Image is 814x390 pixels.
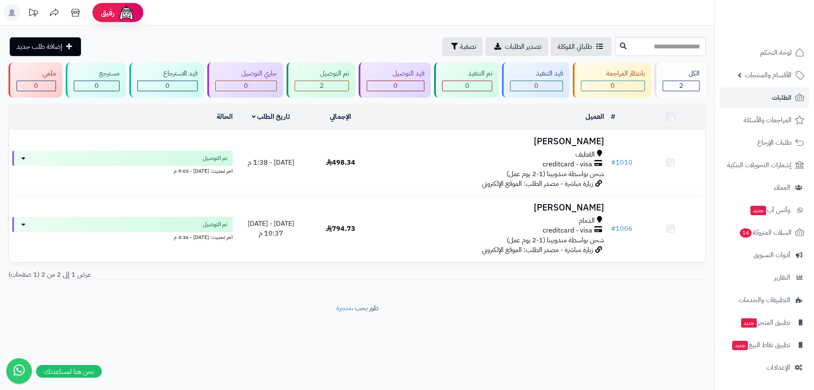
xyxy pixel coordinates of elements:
div: الكل [663,69,700,79]
div: مسترجع [74,69,120,79]
span: شحن بواسطة مندوبينا (1-2 يوم عمل) [507,235,604,245]
a: # [611,112,615,122]
a: #1010 [611,157,633,168]
span: زيارة مباشرة - مصدر الطلب: الموقع الإلكتروني [482,245,593,255]
a: العملاء [720,177,809,198]
a: طلبات الإرجاع [720,132,809,153]
a: تطبيق نقاط البيعجديد [720,335,809,355]
a: طلباتي المُوكلة [551,37,612,56]
a: وآتس آبجديد [720,200,809,220]
span: 0 [534,81,538,91]
div: 0 [138,81,197,91]
span: 0 [34,81,38,91]
div: تم التنفيذ [442,69,492,79]
span: شحن بواسطة مندوبينا (1-2 يوم عمل) [507,169,604,179]
span: الإعدادات [766,362,790,373]
div: 0 [367,81,424,91]
span: طلباتي المُوكلة [558,42,592,52]
a: أدوات التسويق [720,245,809,265]
span: السلات المتروكة [739,227,792,238]
h3: [PERSON_NAME] [379,203,604,213]
a: الإعدادات [720,357,809,378]
div: ملغي [17,69,56,79]
div: قيد التنفيذ [510,69,563,79]
span: 2 [679,81,683,91]
span: 0 [165,81,170,91]
span: [DATE] - [DATE] 10:37 م [248,219,294,238]
span: أدوات التسويق [753,249,790,261]
span: 0 [610,81,615,91]
span: جديد [750,206,766,215]
span: creditcard - visa [543,226,592,236]
a: تحديثات المنصة [22,4,44,23]
span: 2 [320,81,324,91]
div: 0 [443,81,492,91]
a: قيد الاسترجاع 0 [128,62,206,98]
span: 0 [465,81,469,91]
a: الحالة [217,112,233,122]
a: بانتظار المراجعة 0 [571,62,653,98]
a: التقارير [720,267,809,288]
a: السلات المتروكة14 [720,222,809,243]
span: إشعارات التحويلات البنكية [727,159,792,171]
div: 2 [295,81,349,91]
span: العملاء [774,182,790,194]
span: جديد [741,318,757,328]
div: 0 [581,81,645,91]
div: اخر تحديث: [DATE] - 3:36 م [12,232,233,241]
span: تطبيق نقاط البيع [731,339,790,351]
a: قيد التوصيل 0 [357,62,432,98]
a: الإجمالي [330,112,351,122]
span: التطبيقات والخدمات [739,294,790,306]
div: بانتظار المراجعة [581,69,645,79]
span: التقارير [774,272,790,283]
a: تم التنفيذ 0 [432,62,500,98]
span: 0 [95,81,99,91]
span: القطيف [575,150,595,160]
span: لوحة التحكم [760,47,792,59]
span: # [611,157,616,168]
a: تاريخ الطلب [252,112,290,122]
a: إضافة طلب جديد [10,37,81,56]
span: رفيق [101,8,114,18]
span: تطبيق المتجر [740,317,790,328]
div: 0 [216,81,276,91]
div: عرض 1 إلى 2 من 2 (1 صفحات) [2,270,357,280]
span: الأقسام والمنتجات [745,69,792,81]
span: 794.73 [326,224,355,234]
a: جاري التوصيل 0 [206,62,285,98]
a: تصدير الطلبات [485,37,548,56]
span: 0 [393,81,398,91]
div: اخر تحديث: [DATE] - 9:03 م [12,166,233,175]
div: قيد التوصيل [367,69,424,79]
a: المراجعات والأسئلة [720,110,809,130]
a: مسترجع 0 [64,62,128,98]
span: الطلبات [772,92,792,104]
span: # [611,224,616,234]
span: [DATE] - 1:38 م [248,157,294,168]
a: متجرة [336,303,351,313]
div: قيد الاسترجاع [137,69,198,79]
span: 498.34 [326,157,355,168]
a: إشعارات التحويلات البنكية [720,155,809,175]
span: تصدير الطلبات [505,42,541,52]
div: 0 [510,81,563,91]
span: 0 [244,81,248,91]
a: الكل2 [653,62,708,98]
img: logo-2.png [756,24,806,42]
a: تطبيق المتجرجديد [720,312,809,333]
span: المراجعات والأسئلة [744,114,792,126]
h3: [PERSON_NAME] [379,137,604,146]
div: 0 [17,81,56,91]
span: 14 [740,228,752,238]
span: creditcard - visa [543,160,592,169]
a: الطلبات [720,87,809,108]
a: تم التوصيل 2 [285,62,357,98]
span: طلبات الإرجاع [757,137,792,149]
a: ملغي 0 [7,62,64,98]
span: وآتس آب [750,204,790,216]
a: التطبيقات والخدمات [720,290,809,310]
button: تصفية [442,37,483,56]
a: لوحة التحكم [720,42,809,63]
span: تم التوصيل [203,154,228,163]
